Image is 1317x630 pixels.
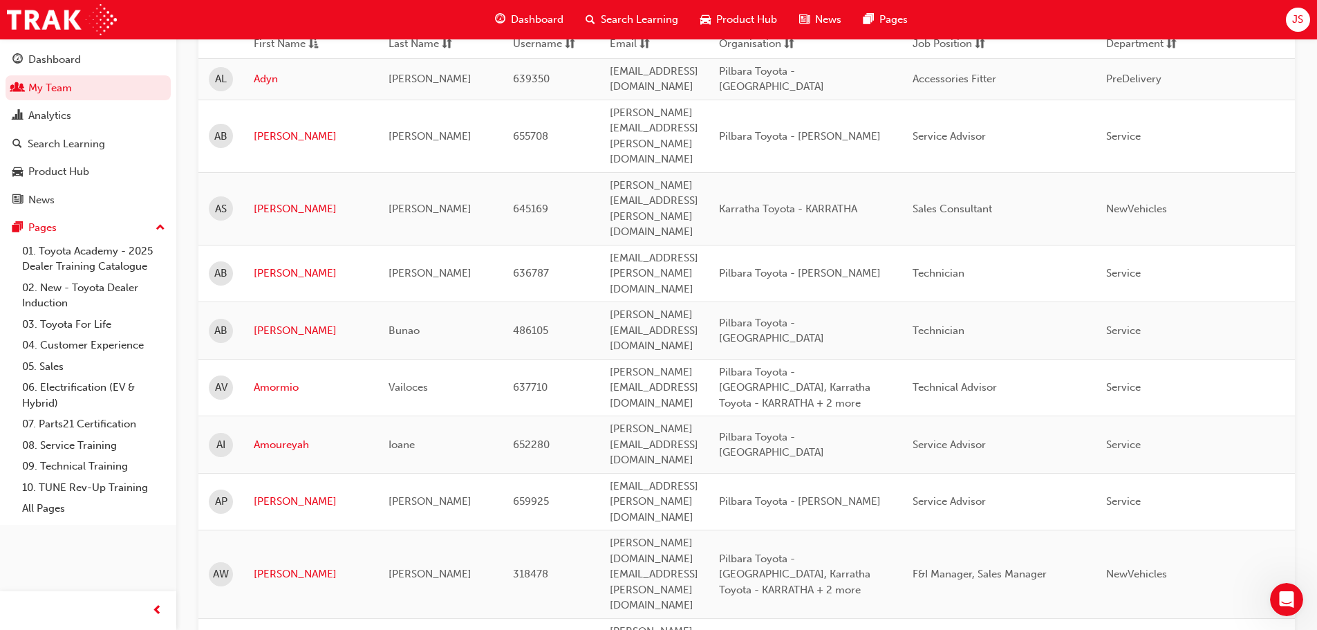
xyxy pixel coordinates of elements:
[513,267,549,279] span: 636787
[389,438,415,451] span: Ioane
[254,323,368,339] a: [PERSON_NAME]
[601,12,678,28] span: Search Learning
[913,381,997,393] span: Technical Advisor
[719,495,881,508] span: Pilbara Toyota - [PERSON_NAME]
[442,36,452,53] span: sorting-icon
[254,437,368,453] a: Amoureyah
[28,52,81,68] div: Dashboard
[389,36,439,53] span: Last Name
[215,380,227,396] span: AV
[639,36,650,53] span: sorting-icon
[716,12,777,28] span: Product Hub
[254,494,368,510] a: [PERSON_NAME]
[788,6,852,34] a: news-iconNews
[513,568,548,580] span: 318478
[6,215,171,241] button: Pages
[513,381,548,393] span: 637710
[1106,438,1141,451] span: Service
[610,252,698,295] span: [EMAIL_ADDRESS][PERSON_NAME][DOMAIN_NAME]
[719,36,795,53] button: Organisationsorting-icon
[1106,568,1167,580] span: NewVehicles
[6,187,171,213] a: News
[913,495,986,508] span: Service Advisor
[610,308,698,352] span: [PERSON_NAME][EMAIL_ADDRESS][DOMAIN_NAME]
[12,110,23,122] span: chart-icon
[17,314,171,335] a: 03. Toyota For Life
[17,498,171,519] a: All Pages
[879,12,908,28] span: Pages
[586,11,595,28] span: search-icon
[1106,36,1182,53] button: Departmentsorting-icon
[852,6,919,34] a: pages-iconPages
[610,366,698,409] span: [PERSON_NAME][EMAIL_ADDRESS][DOMAIN_NAME]
[1106,381,1141,393] span: Service
[975,36,985,53] span: sorting-icon
[513,495,549,508] span: 659925
[495,11,505,28] span: guage-icon
[719,203,857,215] span: Karratha Toyota - KARRATHA
[17,277,171,314] a: 02. New - Toyota Dealer Induction
[484,6,575,34] a: guage-iconDashboard
[216,437,225,453] span: AI
[913,438,986,451] span: Service Advisor
[12,222,23,234] span: pages-icon
[719,267,881,279] span: Pilbara Toyota - [PERSON_NAME]
[6,75,171,101] a: My Team
[719,36,781,53] span: Organisation
[719,366,870,409] span: Pilbara Toyota - [GEOGRAPHIC_DATA], Karratha Toyota - KARRATHA + 2 more
[17,241,171,277] a: 01. Toyota Academy - 2025 Dealer Training Catalogue
[28,136,105,152] div: Search Learning
[1286,8,1310,32] button: JS
[389,324,420,337] span: Bunao
[719,431,824,459] span: Pilbara Toyota - [GEOGRAPHIC_DATA]
[610,65,698,93] span: [EMAIL_ADDRESS][DOMAIN_NAME]
[1106,203,1167,215] span: NewVehicles
[215,71,227,87] span: AL
[7,4,117,35] img: Trak
[719,553,870,596] span: Pilbara Toyota - [GEOGRAPHIC_DATA], Karratha Toyota - KARRATHA + 2 more
[254,380,368,396] a: Amormio
[152,602,162,620] span: prev-icon
[17,477,171,499] a: 10. TUNE Rev-Up Training
[513,36,562,53] span: Username
[863,11,874,28] span: pages-icon
[511,12,563,28] span: Dashboard
[389,267,471,279] span: [PERSON_NAME]
[513,36,589,53] button: Usernamesorting-icon
[1106,267,1141,279] span: Service
[12,82,23,95] span: people-icon
[389,73,471,85] span: [PERSON_NAME]
[12,138,22,151] span: search-icon
[28,108,71,124] div: Analytics
[389,36,465,53] button: Last Namesorting-icon
[254,129,368,145] a: [PERSON_NAME]
[254,566,368,582] a: [PERSON_NAME]
[575,6,689,34] a: search-iconSearch Learning
[215,201,227,217] span: AS
[1106,36,1164,53] span: Department
[214,266,227,281] span: AB
[689,6,788,34] a: car-iconProduct Hub
[719,317,824,345] span: Pilbara Toyota - [GEOGRAPHIC_DATA]
[6,47,171,73] a: Dashboard
[17,435,171,456] a: 08. Service Training
[6,103,171,129] a: Analytics
[815,12,841,28] span: News
[308,36,319,53] span: asc-icon
[6,131,171,157] a: Search Learning
[12,166,23,178] span: car-icon
[913,73,996,85] span: Accessories Fitter
[513,203,548,215] span: 645169
[254,36,330,53] button: First Nameasc-icon
[565,36,575,53] span: sorting-icon
[389,568,471,580] span: [PERSON_NAME]
[913,36,972,53] span: Job Position
[913,36,989,53] button: Job Positionsorting-icon
[610,537,698,611] span: [PERSON_NAME][DOMAIN_NAME][EMAIL_ADDRESS][PERSON_NAME][DOMAIN_NAME]
[6,44,171,215] button: DashboardMy TeamAnalyticsSearch LearningProduct HubNews
[1106,495,1141,508] span: Service
[28,220,57,236] div: Pages
[610,36,637,53] span: Email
